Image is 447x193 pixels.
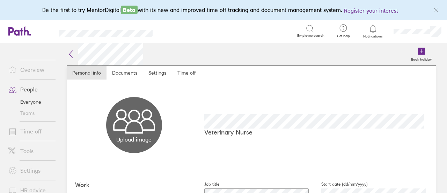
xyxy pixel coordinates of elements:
span: Beta [121,6,138,14]
p: Veterinary Nurse [204,129,427,136]
a: Teams [3,108,59,119]
div: Be the first to try MentorDigital with its new and improved time off tracking and document manage... [42,6,405,15]
a: Overview [3,63,59,77]
a: Time off [172,66,201,80]
a: Tools [3,144,59,158]
a: People [3,82,59,96]
a: Personal info [67,66,107,80]
a: Settings [3,164,59,178]
label: Start date (dd/mm/yyyy) [310,181,368,187]
div: Search [171,28,189,34]
label: Book holiday [407,55,436,62]
h4: Work [75,181,193,189]
span: Employee search [297,34,324,38]
a: Documents [107,66,143,80]
span: Get help [332,34,355,38]
a: Notifications [362,24,384,39]
a: Book holiday [407,43,436,66]
span: Notifications [362,34,384,39]
a: Time off [3,124,59,138]
label: Job title [193,181,219,187]
a: Settings [143,66,172,80]
button: Register your interest [344,6,398,15]
a: Everyone [3,96,59,108]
